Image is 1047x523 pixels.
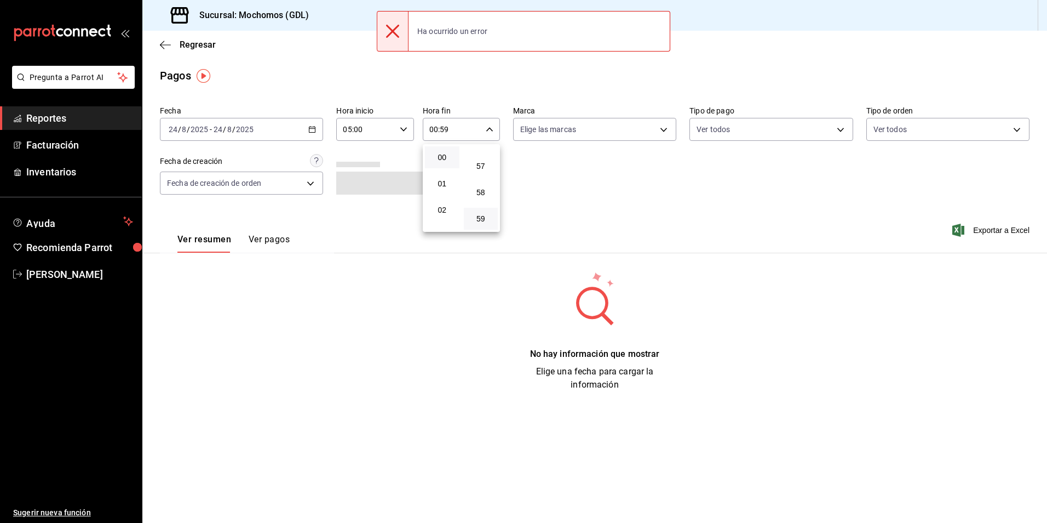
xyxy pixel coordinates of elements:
[470,214,492,223] span: 59
[432,153,453,162] span: 00
[464,181,498,203] button: 58
[197,69,210,83] img: Tooltip marker
[464,208,498,230] button: 59
[464,155,498,177] button: 57
[470,188,492,197] span: 58
[409,19,496,43] div: Ha ocurrido un error
[432,206,453,214] span: 02
[470,162,492,170] span: 57
[425,146,459,168] button: 00
[425,199,459,221] button: 02
[425,173,459,195] button: 01
[432,179,453,188] span: 01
